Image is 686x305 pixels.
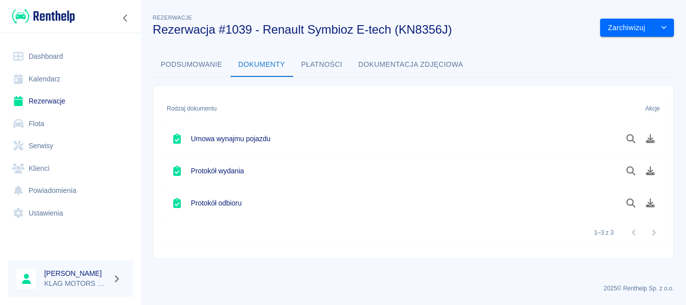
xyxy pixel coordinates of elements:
[12,8,75,25] img: Renthelp logo
[641,194,660,212] button: Pobierz dokument
[641,162,660,179] button: Pobierz dokument
[162,94,606,123] div: Rodzaj dokumentu
[191,198,242,208] h6: Protokół odbioru
[621,194,641,212] button: Podgląd dokumentu
[606,94,665,123] div: Akcje
[8,157,133,180] a: Klienci
[351,53,472,77] button: Dokumentacja zdjęciowa
[654,19,674,37] button: drop-down
[645,94,660,123] div: Akcje
[231,53,293,77] button: Dokumenty
[293,53,351,77] button: Płatności
[191,166,244,176] h6: Protokół wydania
[191,134,270,144] h6: Umowa wynajmu pojazdu
[167,94,216,123] div: Rodzaj dokumentu
[153,15,192,21] span: Rezerwacje
[8,202,133,225] a: Ustawienia
[621,162,641,179] button: Podgląd dokumentu
[153,53,231,77] button: Podsumowanie
[594,228,614,237] p: 1–3 z 3
[8,179,133,202] a: Powiadomienia
[641,130,660,147] button: Pobierz dokument
[8,68,133,90] a: Kalendarz
[153,23,592,37] h3: Rezerwacja #1039 - Renault Symbioz E-tech (KN8356J)
[8,8,75,25] a: Renthelp logo
[44,268,108,278] h6: [PERSON_NAME]
[8,135,133,157] a: Serwisy
[153,284,674,293] p: 2025 © Renthelp Sp. z o.o.
[600,19,654,37] button: Zarchiwizuj
[8,113,133,135] a: Flota
[8,45,133,68] a: Dashboard
[118,12,133,25] button: Zwiń nawigację
[8,90,133,113] a: Rezerwacje
[44,278,108,289] p: KLAG MOTORS Rent a Car
[621,130,641,147] button: Podgląd dokumentu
